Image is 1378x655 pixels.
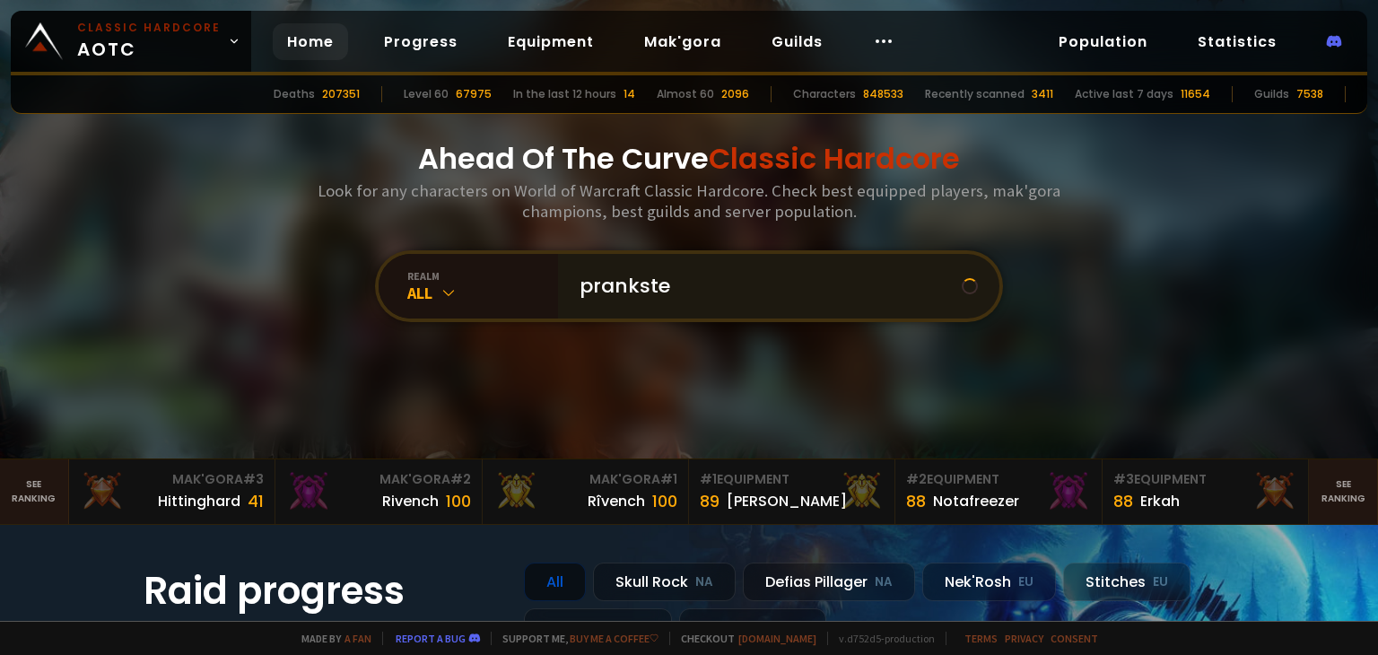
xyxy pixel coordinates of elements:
a: #3Equipment88Erkah [1103,459,1309,524]
div: [PERSON_NAME] [727,490,847,512]
div: 89 [700,489,720,513]
div: Skull Rock [593,563,736,601]
small: Classic Hardcore [77,20,221,36]
small: NA [875,573,893,591]
div: Hittinghard [158,490,240,512]
div: 41 [248,489,264,513]
div: 100 [446,489,471,513]
div: Stitches [1063,563,1190,601]
div: 2096 [721,86,749,102]
a: Privacy [1005,632,1043,645]
div: All [524,563,586,601]
small: EU [1018,573,1033,591]
div: 7538 [1296,86,1323,102]
span: # 1 [660,470,677,488]
a: Mak'Gora#1Rîvench100 [483,459,689,524]
a: Guilds [757,23,837,60]
div: 14 [624,86,635,102]
div: Characters [793,86,856,102]
small: NA [632,619,650,637]
div: Almost 60 [657,86,714,102]
a: Population [1044,23,1162,60]
small: EU [1153,573,1168,591]
div: Nek'Rosh [922,563,1056,601]
span: # 3 [243,470,264,488]
div: All [407,283,558,303]
span: # 1 [700,470,717,488]
div: 88 [1113,489,1133,513]
div: 3411 [1032,86,1053,102]
span: Made by [291,632,371,645]
a: [DOMAIN_NAME] [738,632,816,645]
a: a fan [344,632,371,645]
span: # 2 [906,470,927,488]
div: Level 60 [404,86,449,102]
span: Classic Hardcore [709,138,960,179]
a: Buy me a coffee [570,632,658,645]
span: # 3 [1113,470,1134,488]
div: 848533 [863,86,903,102]
a: Home [273,23,348,60]
a: Seeranking [1309,459,1378,524]
a: Mak'Gora#2Rivench100 [275,459,482,524]
a: Mak'gora [630,23,736,60]
h1: Raid progress [144,563,502,619]
div: Equipment [1113,470,1297,489]
a: #1Equipment89[PERSON_NAME] [689,459,895,524]
span: AOTC [77,20,221,63]
div: 11654 [1181,86,1210,102]
div: 67975 [456,86,492,102]
div: Mak'Gora [80,470,264,489]
span: Support me, [491,632,658,645]
div: Rivench [382,490,439,512]
div: Recently scanned [925,86,1025,102]
div: Erkah [1140,490,1180,512]
div: Defias Pillager [743,563,915,601]
div: Active last 7 days [1075,86,1173,102]
div: Mak'Gora [286,470,470,489]
a: #2Equipment88Notafreezer [895,459,1102,524]
div: realm [407,269,558,283]
a: Report a bug [396,632,466,645]
span: Checkout [669,632,816,645]
div: 100 [652,489,677,513]
span: # 2 [450,470,471,488]
div: Equipment [700,470,884,489]
a: Consent [1051,632,1098,645]
div: Equipment [906,470,1090,489]
a: Progress [370,23,472,60]
div: Rîvench [588,490,645,512]
span: v. d752d5 - production [827,632,935,645]
div: Mak'Gora [493,470,677,489]
input: Search a character... [569,254,962,319]
div: Notafreezer [933,490,1019,512]
a: Classic HardcoreAOTC [11,11,251,72]
a: Equipment [493,23,608,60]
h1: Ahead Of The Curve [418,137,960,180]
a: Statistics [1183,23,1291,60]
a: Mak'Gora#3Hittinghard41 [69,459,275,524]
a: Terms [964,632,998,645]
div: Soulseeker [679,608,826,647]
div: In the last 12 hours [513,86,616,102]
div: 88 [906,489,926,513]
div: 207351 [322,86,360,102]
div: Doomhowl [524,608,672,647]
h3: Look for any characters on World of Warcraft Classic Hardcore. Check best equipped players, mak'g... [310,180,1068,222]
div: Guilds [1254,86,1289,102]
small: NA [695,573,713,591]
div: Deaths [274,86,315,102]
small: EU [789,619,804,637]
